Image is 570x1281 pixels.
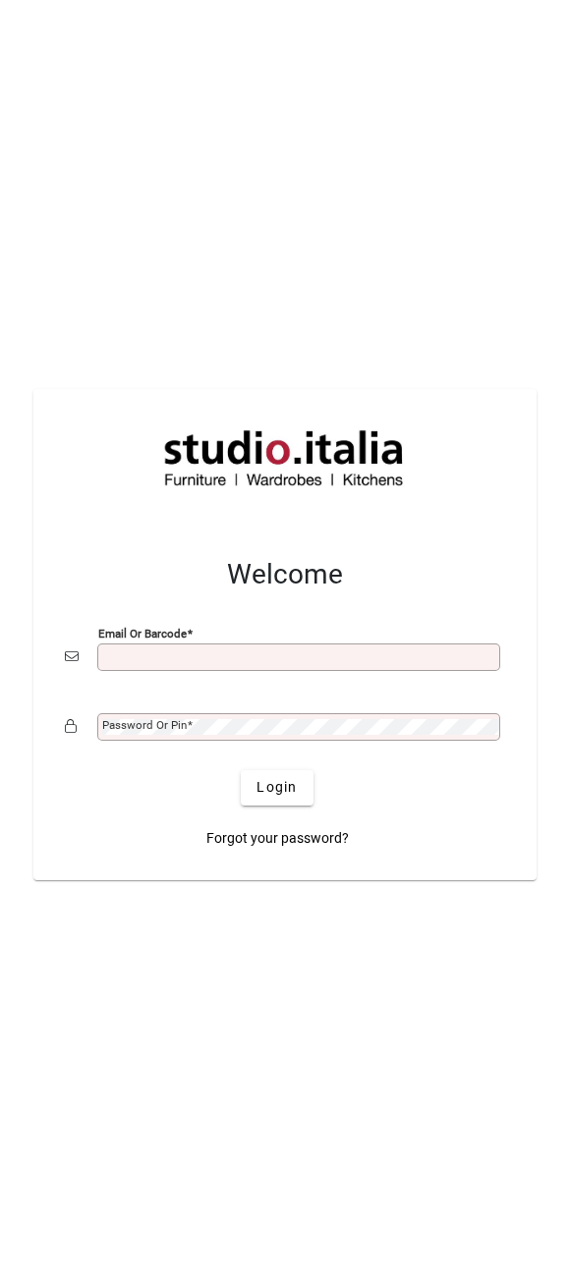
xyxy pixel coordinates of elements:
[98,626,187,640] mat-label: Email or Barcode
[102,718,187,732] mat-label: Password or Pin
[241,770,313,806] button: Login
[65,558,505,591] h2: Welcome
[199,821,357,857] a: Forgot your password?
[206,828,349,849] span: Forgot your password?
[256,777,297,798] span: Login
